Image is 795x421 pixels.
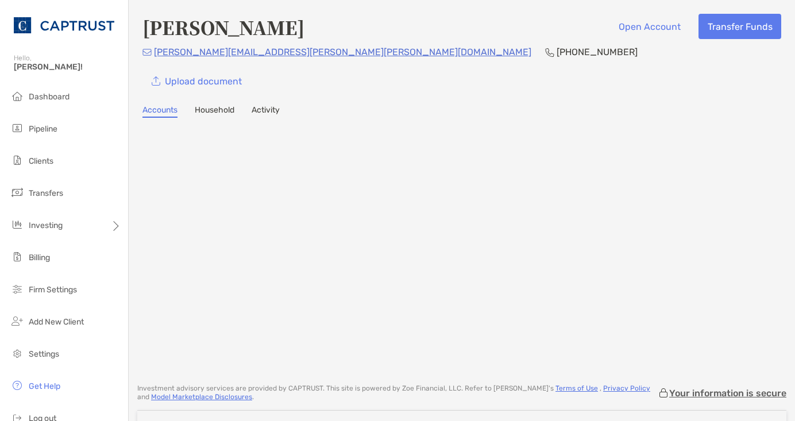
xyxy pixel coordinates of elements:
[10,153,24,167] img: clients icon
[10,218,24,231] img: investing icon
[545,48,554,57] img: Phone Icon
[557,45,638,59] p: [PHONE_NUMBER]
[142,105,177,118] a: Accounts
[29,285,77,295] span: Firm Settings
[29,381,60,391] span: Get Help
[29,253,50,262] span: Billing
[669,388,786,399] p: Your information is secure
[29,188,63,198] span: Transfers
[10,121,24,135] img: pipeline icon
[29,317,84,327] span: Add New Client
[14,5,114,46] img: CAPTRUST Logo
[10,186,24,199] img: transfers icon
[10,250,24,264] img: billing icon
[29,124,57,134] span: Pipeline
[10,314,24,328] img: add_new_client icon
[603,384,650,392] a: Privacy Policy
[14,62,121,72] span: [PERSON_NAME]!
[698,14,781,39] button: Transfer Funds
[142,14,304,40] h4: [PERSON_NAME]
[555,384,598,392] a: Terms of Use
[154,45,531,59] p: [PERSON_NAME][EMAIL_ADDRESS][PERSON_NAME][PERSON_NAME][DOMAIN_NAME]
[10,282,24,296] img: firm-settings icon
[252,105,280,118] a: Activity
[142,68,250,94] a: Upload document
[29,349,59,359] span: Settings
[29,156,53,166] span: Clients
[10,89,24,103] img: dashboard icon
[195,105,234,118] a: Household
[142,49,152,56] img: Email Icon
[10,346,24,360] img: settings icon
[29,221,63,230] span: Investing
[609,14,689,39] button: Open Account
[137,384,658,401] p: Investment advisory services are provided by CAPTRUST . This site is powered by Zoe Financial, LL...
[151,393,252,401] a: Model Marketplace Disclosures
[152,76,160,86] img: button icon
[29,92,70,102] span: Dashboard
[10,378,24,392] img: get-help icon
